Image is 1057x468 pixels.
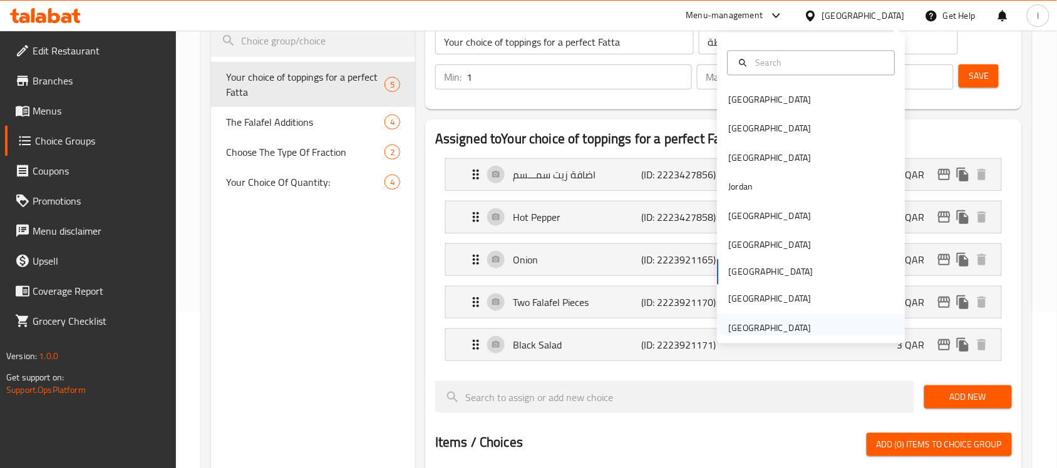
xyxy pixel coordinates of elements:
span: Branches [33,73,167,88]
a: Coverage Report [5,276,177,306]
span: Coverage Report [33,283,167,298]
li: Expand [435,323,1012,366]
a: Grocery Checklist [5,306,177,336]
button: delete [972,293,991,312]
div: Your Choice Of Quantity:4 [211,167,415,197]
span: Add New [934,389,1002,405]
div: [GEOGRAPHIC_DATA] [729,292,812,306]
span: 1.0.0 [39,348,58,364]
p: 11 QAR [892,210,935,225]
button: edit [935,335,954,354]
div: Choose The Type Of Fraction2 [211,137,415,167]
div: [GEOGRAPHIC_DATA] [729,321,812,335]
span: Grocery Checklist [33,313,167,328]
button: delete [972,165,991,184]
button: delete [972,250,991,269]
div: Expand [446,244,1001,275]
p: (ID: 2223427856) [641,167,727,182]
span: Coupons [33,163,167,178]
span: Edit Restaurant [33,43,167,58]
h2: Assigned to Your choice of toppings for a perfect Fatta [435,130,1012,148]
span: 4 [385,116,400,128]
div: The Falafel Additions4 [211,107,415,137]
p: Max: [706,69,725,84]
p: (ID: 2223921165) [641,252,727,267]
h2: Items / Choices [435,433,523,452]
a: Branches [5,66,177,96]
div: Expand [446,287,1001,318]
div: Expand [446,201,1001,233]
span: Save [969,68,989,84]
p: (ID: 2223921171) [641,337,727,352]
div: [GEOGRAPHIC_DATA] [729,238,812,252]
input: search [435,381,914,413]
span: Menus [33,103,167,118]
div: Jordan [729,180,753,194]
div: Choices [384,145,400,160]
button: delete [972,335,991,354]
li: Expand [435,238,1012,281]
li: Expand [435,281,1012,323]
a: Choice Groups [5,126,177,156]
div: [GEOGRAPHIC_DATA] [729,122,812,136]
input: Search [751,56,887,69]
a: Coupons [5,156,177,186]
span: Promotions [33,193,167,208]
a: Edit Restaurant [5,36,177,66]
p: Black Salad [513,337,641,352]
span: Version: [6,348,37,364]
p: (ID: 2223427858) [641,210,727,225]
span: The Falafel Additions [226,114,384,130]
button: duplicate [954,165,972,184]
p: 8 QAR [897,167,935,182]
p: Hot Pepper [513,210,641,225]
li: Expand [435,153,1012,196]
div: Expand [446,159,1001,190]
p: Two Falafel Pieces [513,295,641,310]
p: 1 QAR [897,295,935,310]
div: [GEOGRAPHIC_DATA] [729,209,812,223]
span: 5 [385,79,400,91]
div: [GEOGRAPHIC_DATA] [729,151,812,165]
span: Get support on: [6,369,64,385]
a: Promotions [5,186,177,216]
div: Choices [384,175,400,190]
a: Menus [5,96,177,126]
a: Upsell [5,246,177,276]
button: Save [959,64,999,88]
p: 3 QAR [897,337,935,352]
span: 4 [385,176,400,188]
input: search [211,25,415,57]
a: Menu disclaimer [5,216,177,246]
span: Your choice of toppings for a perfect Fatta [226,69,384,99]
a: Support.OpsPlatform [6,382,86,398]
div: Your choice of toppings for a perfect Fatta5 [211,62,415,107]
button: edit [935,165,954,184]
button: duplicate [954,293,972,312]
button: edit [935,208,954,226]
p: 1.5 QAR [890,252,935,267]
span: Choose The Type Of Fraction [226,145,384,160]
p: (ID: 2223921170) [641,295,727,310]
span: Choice Groups [35,133,167,148]
button: edit [935,250,954,269]
span: Upsell [33,253,167,268]
div: Menu-management [686,8,763,23]
div: [GEOGRAPHIC_DATA] [729,93,812,107]
button: duplicate [954,335,972,354]
div: Expand [446,329,1001,360]
button: Add New [924,385,1012,409]
button: duplicate [954,208,972,226]
span: 2 [385,146,400,158]
p: اضافة زيت سمـــسم [513,167,641,182]
button: duplicate [954,250,972,269]
span: Your Choice Of Quantity: [226,175,384,190]
button: delete [972,208,991,226]
span: Add (0) items to choice group [877,437,1002,452]
button: Add (0) items to choice group [867,433,1012,456]
span: l [1037,9,1039,23]
button: edit [935,293,954,312]
p: Min: [444,69,461,84]
span: Menu disclaimer [33,223,167,238]
li: Expand [435,196,1012,238]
